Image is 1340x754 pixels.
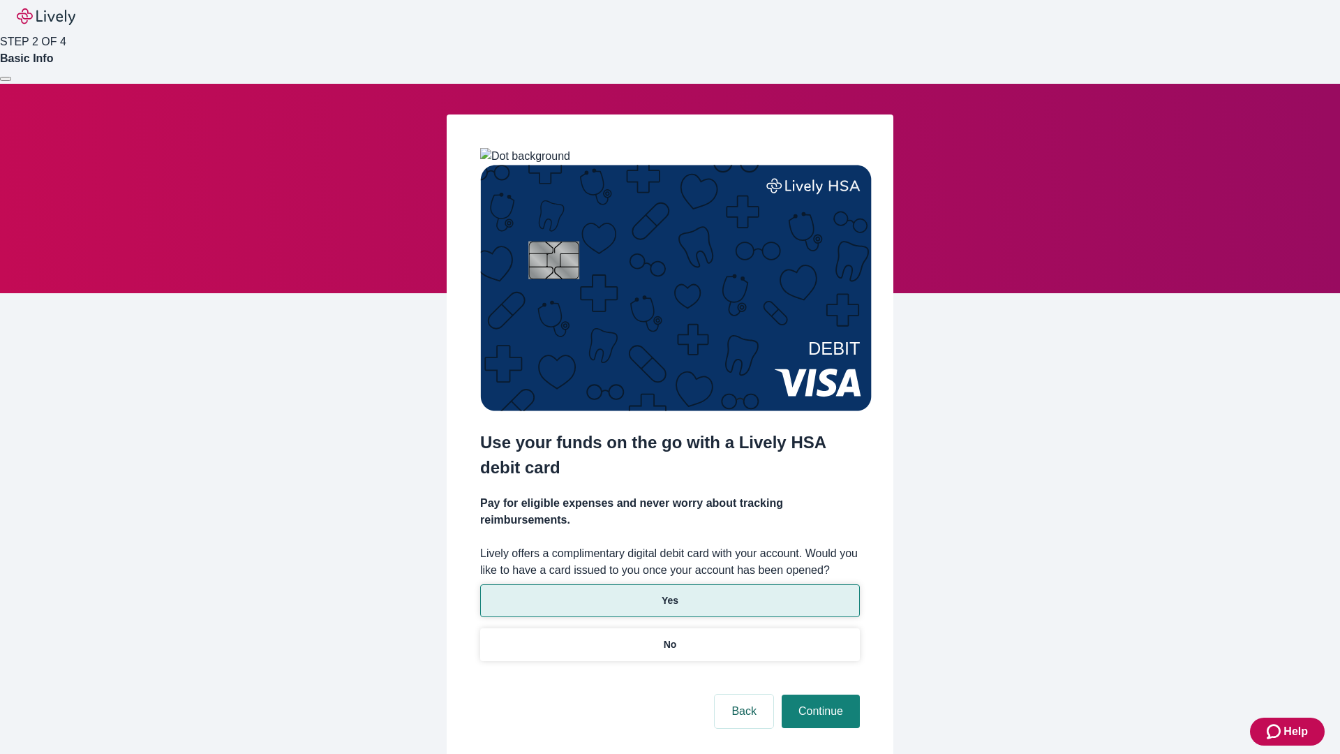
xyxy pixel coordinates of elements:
[480,495,860,528] h4: Pay for eligible expenses and never worry about tracking reimbursements.
[664,637,677,652] p: No
[480,584,860,617] button: Yes
[480,628,860,661] button: No
[1283,723,1308,740] span: Help
[782,695,860,728] button: Continue
[1267,723,1283,740] svg: Zendesk support icon
[1250,718,1325,746] button: Zendesk support iconHelp
[480,430,860,480] h2: Use your funds on the go with a Lively HSA debit card
[480,165,872,411] img: Debit card
[715,695,773,728] button: Back
[480,545,860,579] label: Lively offers a complimentary digital debit card with your account. Would you like to have a card...
[17,8,75,25] img: Lively
[480,148,570,165] img: Dot background
[662,593,678,608] p: Yes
